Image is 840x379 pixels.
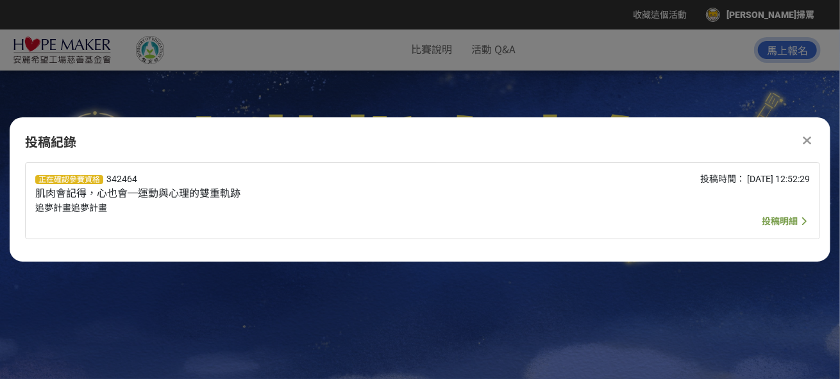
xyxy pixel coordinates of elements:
[35,175,103,184] span: 正在確認參賽資格
[762,216,798,226] span: 投稿明細
[35,203,107,213] span: 追夢計畫追夢計畫
[633,10,687,20] span: 收藏這個活動
[700,174,810,184] span: 投稿時間： [DATE] 12:52:29
[35,187,240,199] span: 肌肉會記得，心也會─運動與心理的雙重軌跡
[13,36,112,64] img: 2025「小夢想．大志氣」追夢計畫
[767,42,808,58] span: 馬上報名
[754,37,821,63] button: 馬上報名
[471,41,516,56] a: 活動 Q&A
[106,174,137,184] span: 342464
[118,36,182,64] img: 教育部國民及學前教育署
[25,133,815,152] div: 投稿紀錄
[411,41,452,56] a: 比賽說明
